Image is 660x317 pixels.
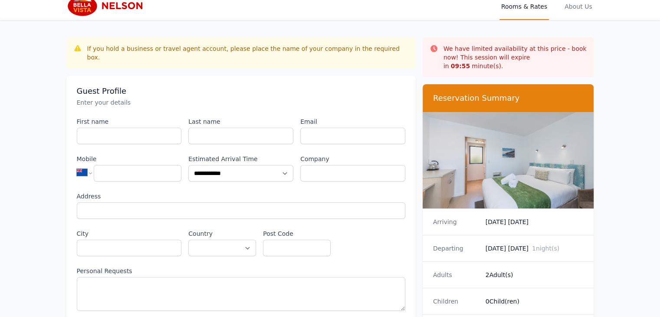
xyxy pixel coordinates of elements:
[433,297,479,306] dt: Children
[433,271,479,279] dt: Adults
[532,245,559,252] span: 1 night(s)
[77,229,182,238] label: City
[443,44,587,70] p: We have limited availability at this price - book now! This session will expire in minute(s).
[77,117,182,126] label: First name
[77,86,405,96] h3: Guest Profile
[451,63,470,69] strong: 09 : 55
[188,155,293,163] label: Estimated Arrival Time
[433,218,479,226] dt: Arriving
[423,112,594,208] img: Compact Queen Studio
[486,271,584,279] dd: 2 Adult(s)
[433,244,479,253] dt: Departing
[77,192,405,201] label: Address
[263,229,331,238] label: Post Code
[77,155,182,163] label: Mobile
[300,117,405,126] label: Email
[486,297,584,306] dd: 0 Child(ren)
[300,155,405,163] label: Company
[433,93,584,103] h3: Reservation Summary
[87,44,409,62] div: If you hold a business or travel agent account, please place the name of your company in the requ...
[77,267,405,275] label: Personal Requests
[486,244,584,253] dd: [DATE] [DATE]
[77,98,405,107] p: Enter your details
[486,218,584,226] dd: [DATE] [DATE]
[188,229,256,238] label: Country
[188,117,293,126] label: Last name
